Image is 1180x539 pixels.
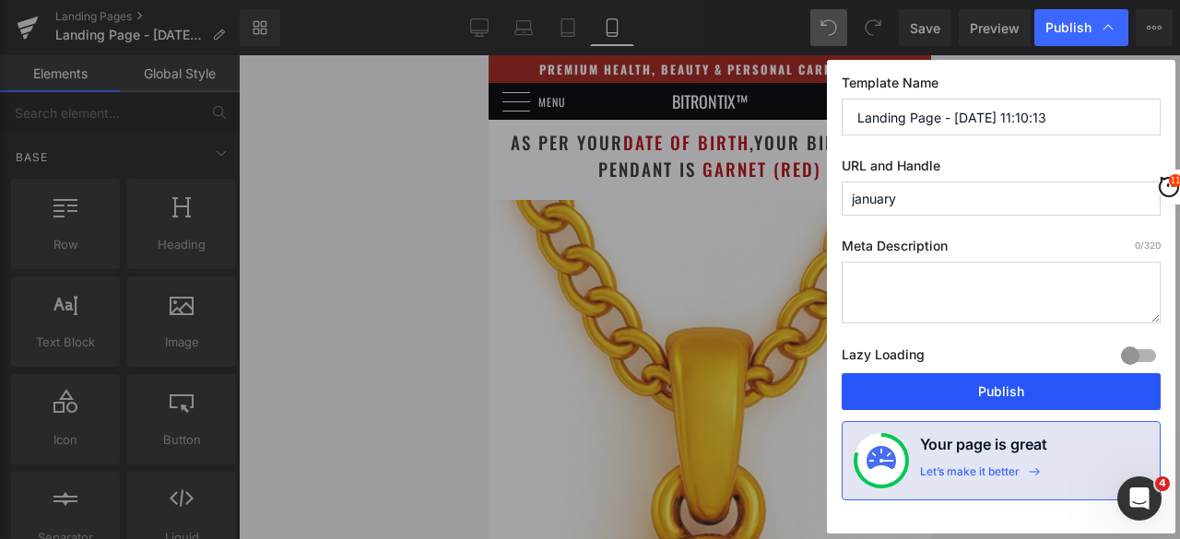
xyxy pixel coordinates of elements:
img: onboarding-status.svg [867,446,896,475]
span: date of birth [135,74,261,100]
h4: Your page is great [920,433,1047,464]
span: Garnet (Red) [214,100,333,126]
label: Meta Description [842,238,1161,262]
button: Publish [842,373,1161,410]
label: Template Name [842,75,1161,99]
label: URL and Handle [842,158,1161,182]
span: /320 [1135,240,1161,251]
div: Let’s make it better [920,464,1020,488]
label: Lazy Loading [842,343,925,373]
span: 4 [1155,476,1170,491]
span: your birthstone pendant is [110,74,421,126]
span: Publish [1045,19,1091,36]
span: 0 [1135,240,1140,251]
iframe: Intercom live chat [1117,476,1162,521]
